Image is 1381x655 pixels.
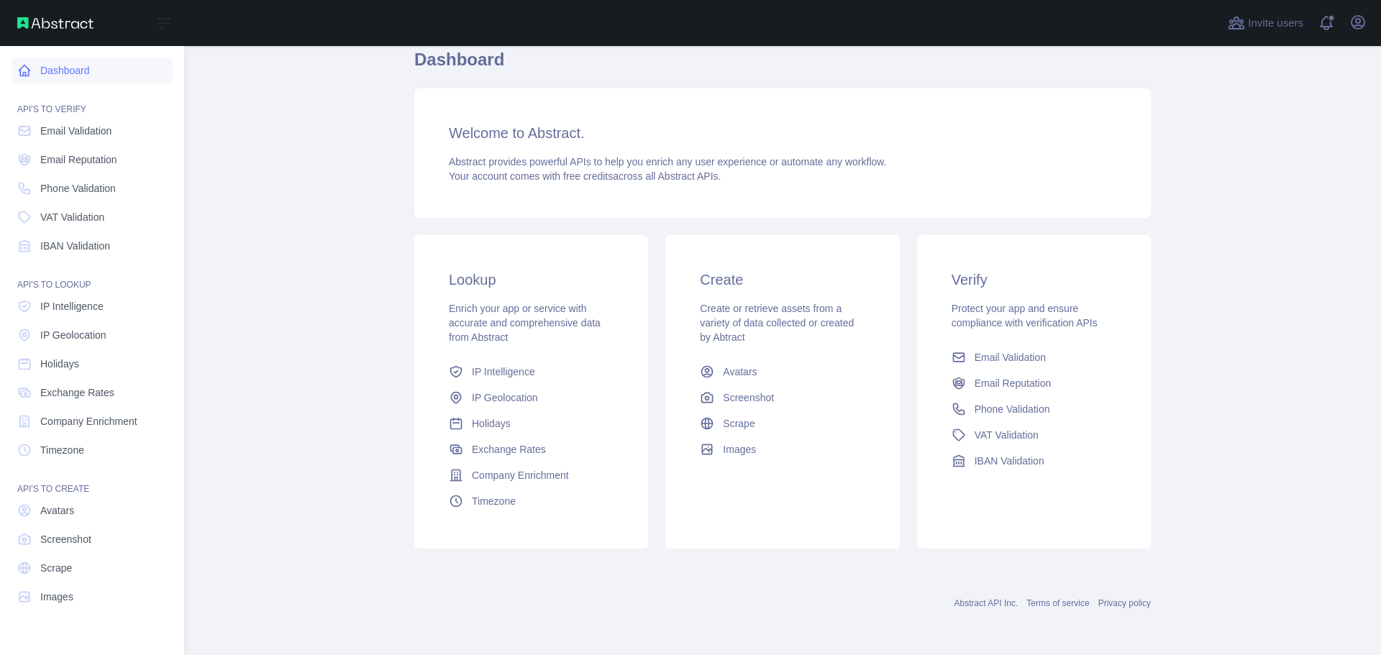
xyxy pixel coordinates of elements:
span: Email Reputation [975,376,1052,390]
a: Privacy policy [1098,598,1151,608]
span: Exchange Rates [40,385,114,400]
span: Scrape [723,416,755,431]
a: Abstract API Inc. [954,598,1018,608]
span: Your account comes with across all Abstract APIs. [449,170,721,182]
a: IBAN Validation [12,233,173,259]
h3: Welcome to Abstract. [449,123,1116,143]
a: IP Geolocation [12,322,173,348]
span: Timezone [472,494,516,508]
a: Dashboard [12,58,173,83]
span: free credits [563,170,613,182]
span: Timezone [40,443,84,457]
span: IP Geolocation [472,390,538,405]
a: Holidays [12,351,173,377]
button: Invite users [1225,12,1306,35]
span: Scrape [40,561,72,575]
a: Email Validation [12,118,173,144]
a: IBAN Validation [946,448,1122,474]
a: Email Reputation [12,147,173,173]
a: Phone Validation [946,396,1122,422]
span: Email Validation [40,124,111,138]
span: Protect your app and ensure compliance with verification APIs [952,303,1098,329]
span: Email Validation [975,350,1046,365]
span: Company Enrichment [472,468,569,482]
a: IP Intelligence [12,293,173,319]
span: IBAN Validation [40,239,110,253]
span: IP Intelligence [472,365,535,379]
span: Phone Validation [40,181,116,196]
span: Images [40,590,73,604]
span: Abstract provides powerful APIs to help you enrich any user experience or automate any workflow. [449,156,887,168]
span: Avatars [723,365,757,379]
a: Timezone [12,437,173,463]
a: Screenshot [12,526,173,552]
div: API'S TO CREATE [12,466,173,495]
span: Holidays [472,416,511,431]
span: Create or retrieve assets from a variety of data collected or created by Abtract [700,303,854,343]
a: Screenshot [694,385,870,411]
a: IP Geolocation [443,385,619,411]
a: VAT Validation [946,422,1122,448]
span: VAT Validation [40,210,104,224]
a: Company Enrichment [12,408,173,434]
span: Phone Validation [975,402,1050,416]
a: Company Enrichment [443,462,619,488]
a: Email Reputation [946,370,1122,396]
span: Enrich your app or service with accurate and comprehensive data from Abstract [449,303,601,343]
h3: Verify [952,270,1116,290]
img: Abstract API [17,17,94,29]
h3: Create [700,270,865,290]
span: VAT Validation [975,428,1039,442]
a: IP Intelligence [443,359,619,385]
span: Avatars [40,503,74,518]
a: Exchange Rates [443,436,619,462]
a: VAT Validation [12,204,173,230]
span: IP Geolocation [40,328,106,342]
a: Timezone [443,488,619,514]
a: Holidays [443,411,619,436]
span: IBAN Validation [975,454,1044,468]
a: Avatars [694,359,870,385]
a: Avatars [12,498,173,523]
span: Screenshot [723,390,774,405]
a: Exchange Rates [12,380,173,406]
a: Images [12,584,173,610]
div: API'S TO LOOKUP [12,262,173,290]
span: Screenshot [40,532,91,546]
a: Scrape [694,411,870,436]
a: Phone Validation [12,175,173,201]
a: Scrape [12,555,173,581]
div: API'S TO VERIFY [12,86,173,115]
h3: Lookup [449,270,614,290]
span: Company Enrichment [40,414,137,429]
a: Images [694,436,870,462]
a: Email Validation [946,344,1122,370]
span: Images [723,442,756,457]
h1: Dashboard [414,48,1151,83]
span: Invite users [1248,15,1303,32]
span: Email Reputation [40,152,117,167]
a: Terms of service [1026,598,1089,608]
span: Exchange Rates [472,442,546,457]
span: Holidays [40,357,79,371]
span: IP Intelligence [40,299,104,313]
